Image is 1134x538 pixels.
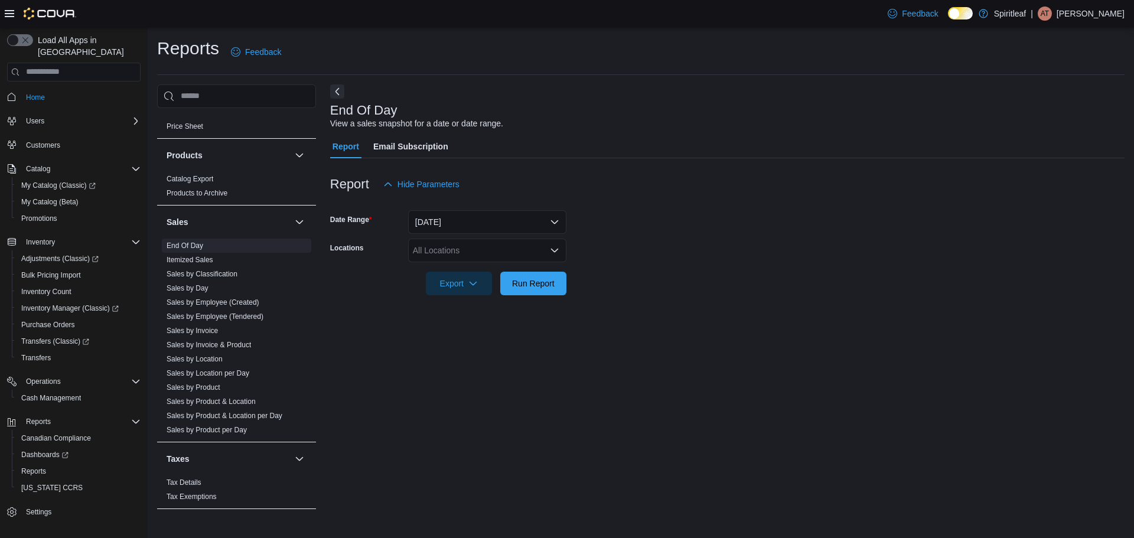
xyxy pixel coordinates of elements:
span: My Catalog (Beta) [17,195,141,209]
button: Canadian Compliance [12,430,145,446]
span: Transfers (Classic) [17,334,141,348]
span: Adjustments (Classic) [21,254,99,263]
a: Tax Exemptions [167,493,217,501]
a: Sales by Classification [167,270,237,278]
span: Operations [26,377,61,386]
button: My Catalog (Beta) [12,194,145,210]
span: Purchase Orders [17,318,141,332]
span: Cash Management [17,391,141,405]
span: Promotions [21,214,57,223]
a: My Catalog (Classic) [12,177,145,194]
span: Transfers (Classic) [21,337,89,346]
button: Purchase Orders [12,317,145,333]
a: Itemized Sales [167,256,213,264]
a: Adjustments (Classic) [17,252,103,266]
span: My Catalog (Classic) [17,178,141,193]
a: Settings [21,505,56,519]
a: Promotions [17,211,62,226]
span: Run Report [512,278,555,289]
p: Spiritleaf [994,6,1026,21]
span: Canadian Compliance [17,431,141,445]
a: Adjustments (Classic) [12,250,145,267]
span: Dashboards [21,450,69,459]
button: Home [2,89,145,106]
a: Sales by Invoice & Product [167,341,251,349]
a: Transfers [17,351,56,365]
span: Sales by Invoice [167,326,218,335]
span: Sales by Location [167,354,223,364]
button: Customers [2,136,145,154]
a: Sales by Invoice [167,327,218,335]
h1: Reports [157,37,219,60]
div: Sales [157,239,316,442]
a: My Catalog (Beta) [17,195,83,209]
span: Cash Management [21,393,81,403]
div: Products [157,172,316,205]
button: Reports [21,415,56,429]
span: Sales by Location per Day [167,369,249,378]
h3: Sales [167,216,188,228]
span: Catalog [21,162,141,176]
span: Customers [21,138,141,152]
div: View a sales snapshot for a date or date range. [330,118,503,130]
span: Sales by Invoice & Product [167,340,251,350]
span: Tax Exemptions [167,492,217,501]
button: Sales [292,215,307,229]
button: Run Report [500,272,566,295]
span: Transfers [21,353,51,363]
span: Adjustments (Classic) [17,252,141,266]
a: Canadian Compliance [17,431,96,445]
a: Sales by Day [167,284,208,292]
a: Inventory Count [17,285,76,299]
a: Sales by Product [167,383,220,392]
button: Transfers [12,350,145,366]
h3: Products [167,149,203,161]
span: Users [21,114,141,128]
h3: Taxes [167,453,190,465]
span: Tax Details [167,478,201,487]
input: Dark Mode [948,7,973,19]
span: Sales by Product & Location [167,397,256,406]
span: Catalog Export [167,174,213,184]
button: Bulk Pricing Import [12,267,145,283]
span: Products to Archive [167,188,227,198]
button: Users [21,114,49,128]
a: Cash Management [17,391,86,405]
button: Inventory [2,234,145,250]
span: [US_STATE] CCRS [21,483,83,493]
a: Transfers (Classic) [12,333,145,350]
a: Sales by Employee (Tendered) [167,312,263,321]
a: Inventory Manager (Classic) [17,301,123,315]
a: Purchase Orders [17,318,80,332]
button: Inventory Count [12,283,145,300]
img: Cova [24,8,76,19]
span: Settings [21,504,141,519]
a: Bulk Pricing Import [17,268,86,282]
span: Feedback [245,46,281,58]
h3: End Of Day [330,103,397,118]
div: Pricing [157,119,316,138]
span: AT [1041,6,1049,21]
span: Purchase Orders [21,320,75,330]
button: Products [167,149,290,161]
span: Settings [26,507,51,517]
span: Dark Mode [948,19,949,20]
button: Users [2,113,145,129]
button: Promotions [12,210,145,227]
span: Load All Apps in [GEOGRAPHIC_DATA] [33,34,141,58]
a: [US_STATE] CCRS [17,481,87,495]
button: Settings [2,503,145,520]
span: Transfers [17,351,141,365]
a: End Of Day [167,242,203,250]
span: Itemized Sales [167,255,213,265]
span: Inventory Manager (Classic) [17,301,141,315]
button: Reports [2,413,145,430]
span: Sales by Day [167,283,208,293]
span: Inventory [26,237,55,247]
h3: Report [330,177,369,191]
a: Sales by Product per Day [167,426,247,434]
button: Cash Management [12,390,145,406]
span: Washington CCRS [17,481,141,495]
